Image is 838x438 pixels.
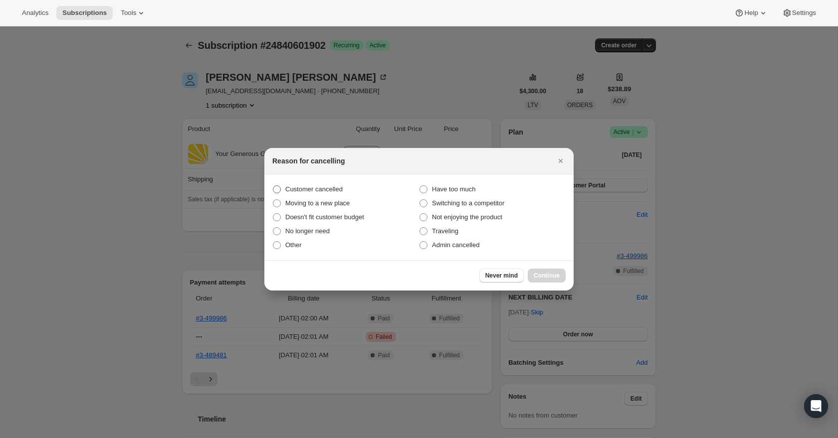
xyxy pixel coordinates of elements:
button: Tools [115,6,152,20]
span: Never mind [485,272,518,280]
span: Settings [792,9,816,17]
span: Other [285,241,302,249]
button: Subscriptions [56,6,113,20]
span: Admin cancelled [432,241,479,249]
span: No longer need [285,227,330,235]
button: Analytics [16,6,54,20]
span: Not enjoying the product [432,213,502,221]
button: Never mind [479,269,524,283]
span: Moving to a new place [285,199,350,207]
span: Subscriptions [62,9,107,17]
div: Open Intercom Messenger [804,394,828,418]
span: Help [744,9,758,17]
button: Help [728,6,774,20]
span: Have too much [432,185,475,193]
span: Analytics [22,9,48,17]
span: Tools [121,9,136,17]
span: Customer cancelled [285,185,343,193]
h2: Reason for cancelling [272,156,345,166]
button: Settings [776,6,822,20]
span: Doesn't fit customer budget [285,213,364,221]
span: Switching to a competitor [432,199,504,207]
span: Traveling [432,227,458,235]
button: Close [554,154,568,168]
